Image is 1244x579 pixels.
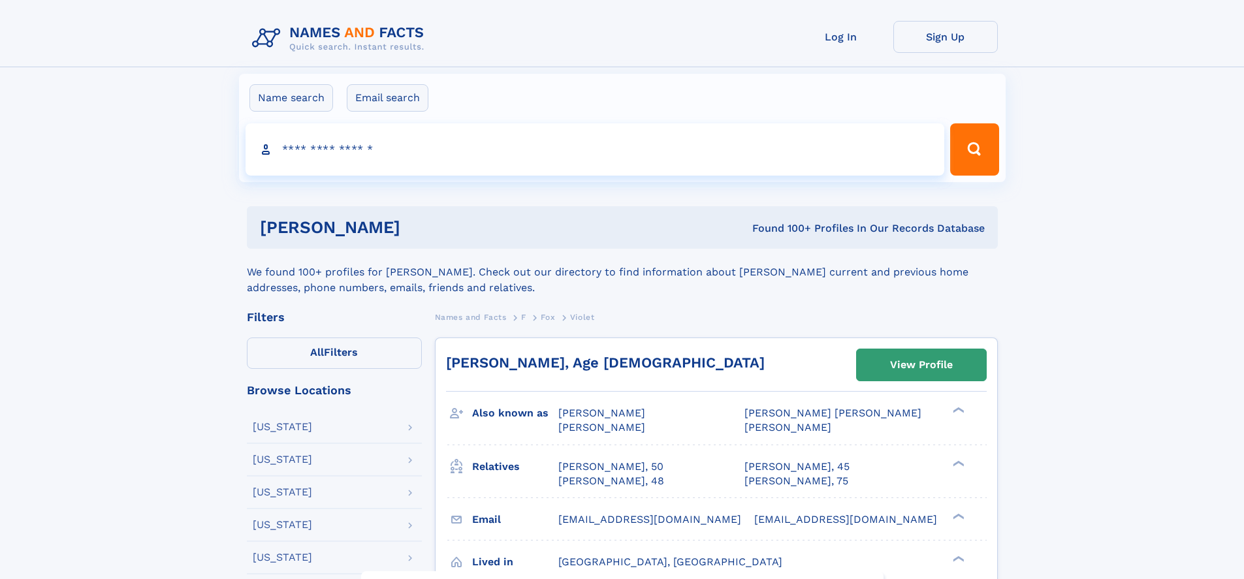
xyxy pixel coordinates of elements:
div: [US_STATE] [253,552,312,563]
label: Filters [247,337,422,369]
a: Fox [541,309,555,325]
a: View Profile [857,349,986,381]
button: Search Button [950,123,998,176]
span: [EMAIL_ADDRESS][DOMAIN_NAME] [558,513,741,525]
span: [GEOGRAPHIC_DATA], [GEOGRAPHIC_DATA] [558,556,782,568]
h3: Email [472,509,558,531]
img: Logo Names and Facts [247,21,435,56]
div: [US_STATE] [253,422,312,432]
span: F [521,313,526,322]
label: Email search [347,84,428,112]
div: Browse Locations [247,384,422,396]
div: Found 100+ Profiles In Our Records Database [576,221,985,236]
span: [PERSON_NAME] [558,407,645,419]
h3: Relatives [472,456,558,478]
a: F [521,309,526,325]
a: [PERSON_NAME], 75 [744,474,848,488]
h3: Also known as [472,402,558,424]
h3: Lived in [472,551,558,573]
div: ❯ [949,512,965,520]
label: Name search [249,84,333,112]
div: Filters [247,311,422,323]
a: [PERSON_NAME], 45 [744,460,850,474]
div: We found 100+ profiles for [PERSON_NAME]. Check out our directory to find information about [PERS... [247,249,998,296]
span: [PERSON_NAME] [744,421,831,433]
a: [PERSON_NAME], 50 [558,460,663,474]
div: ❯ [949,459,965,467]
a: Log In [789,21,893,53]
a: [PERSON_NAME], 48 [558,474,664,488]
span: [EMAIL_ADDRESS][DOMAIN_NAME] [754,513,937,525]
a: [PERSON_NAME], Age [DEMOGRAPHIC_DATA] [446,354,765,371]
span: Fox [541,313,555,322]
a: Names and Facts [435,309,507,325]
span: [PERSON_NAME] [PERSON_NAME] [744,407,921,419]
span: All [310,346,324,358]
div: ❯ [949,554,965,563]
div: [US_STATE] [253,520,312,530]
div: View Profile [890,350,953,380]
a: Sign Up [893,21,998,53]
h1: [PERSON_NAME] [260,219,577,236]
span: [PERSON_NAME] [558,421,645,433]
div: ❯ [949,406,965,415]
div: [US_STATE] [253,487,312,497]
span: Violet [570,313,595,322]
div: [US_STATE] [253,454,312,465]
input: search input [246,123,945,176]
